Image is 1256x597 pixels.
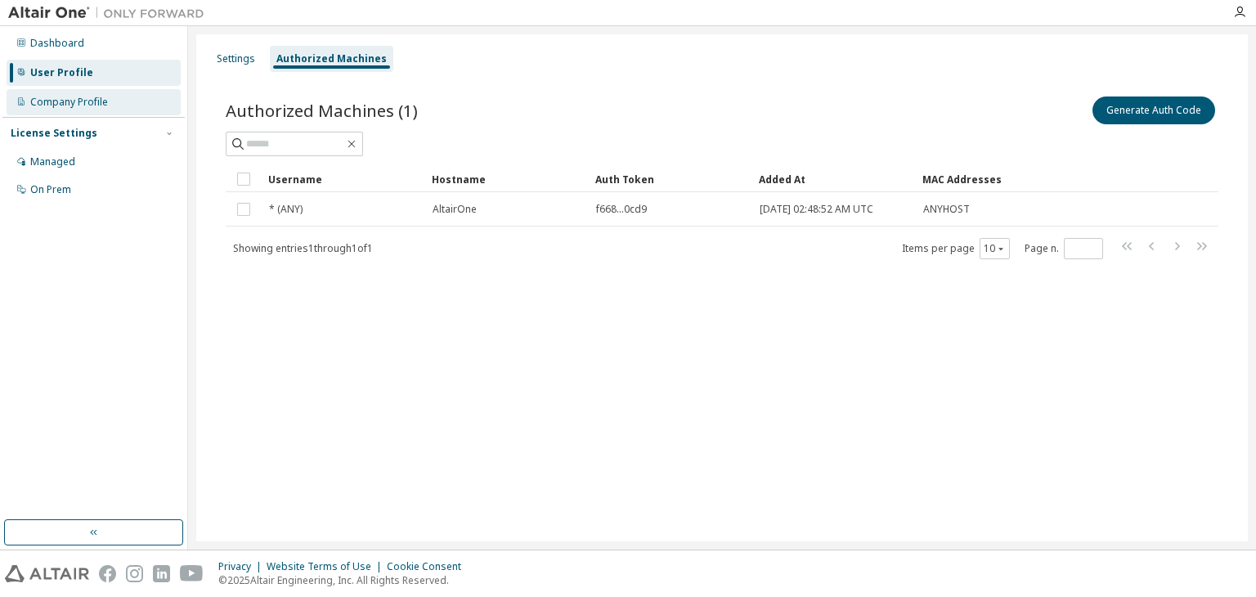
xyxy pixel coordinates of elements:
[902,238,1010,259] span: Items per page
[387,560,471,573] div: Cookie Consent
[126,565,143,582] img: instagram.svg
[30,37,84,50] div: Dashboard
[30,155,75,168] div: Managed
[922,166,1047,192] div: MAC Addresses
[1025,238,1103,259] span: Page n.
[268,166,419,192] div: Username
[5,565,89,582] img: altair_logo.svg
[218,573,471,587] p: © 2025 Altair Engineering, Inc. All Rights Reserved.
[269,203,303,216] span: * (ANY)
[433,203,477,216] span: AltairOne
[432,166,582,192] div: Hostname
[1092,97,1215,124] button: Generate Auth Code
[596,203,647,216] span: f668...0cd9
[8,5,213,21] img: Altair One
[267,560,387,573] div: Website Terms of Use
[595,166,746,192] div: Auth Token
[30,183,71,196] div: On Prem
[99,565,116,582] img: facebook.svg
[30,96,108,109] div: Company Profile
[218,560,267,573] div: Privacy
[760,203,873,216] span: [DATE] 02:48:52 AM UTC
[153,565,170,582] img: linkedin.svg
[11,127,97,140] div: License Settings
[984,242,1006,255] button: 10
[276,52,387,65] div: Authorized Machines
[226,99,418,122] span: Authorized Machines (1)
[759,166,909,192] div: Added At
[180,565,204,582] img: youtube.svg
[923,203,970,216] span: ANYHOST
[233,241,373,255] span: Showing entries 1 through 1 of 1
[217,52,255,65] div: Settings
[30,66,93,79] div: User Profile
